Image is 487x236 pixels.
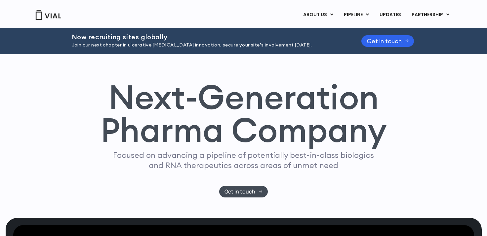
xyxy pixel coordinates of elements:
[406,9,455,20] a: PARTNERSHIPMenu Toggle
[72,33,345,41] h2: Now recruiting sites globally
[224,189,255,194] span: Get in touch
[35,10,61,20] img: Vial Logo
[374,9,406,20] a: UPDATES
[72,42,345,49] p: Join our next chapter in ulcerative [MEDICAL_DATA] innovation, secure your site’s involvement [DA...
[339,9,374,20] a: PIPELINEMenu Toggle
[219,186,268,197] a: Get in touch
[361,35,414,47] a: Get in touch
[298,9,338,20] a: ABOUT USMenu Toggle
[110,150,377,170] p: Focused on advancing a pipeline of potentially best-in-class biologics and RNA therapeutics acros...
[367,39,402,44] span: Get in touch
[101,80,387,147] h1: Next-Generation Pharma Company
